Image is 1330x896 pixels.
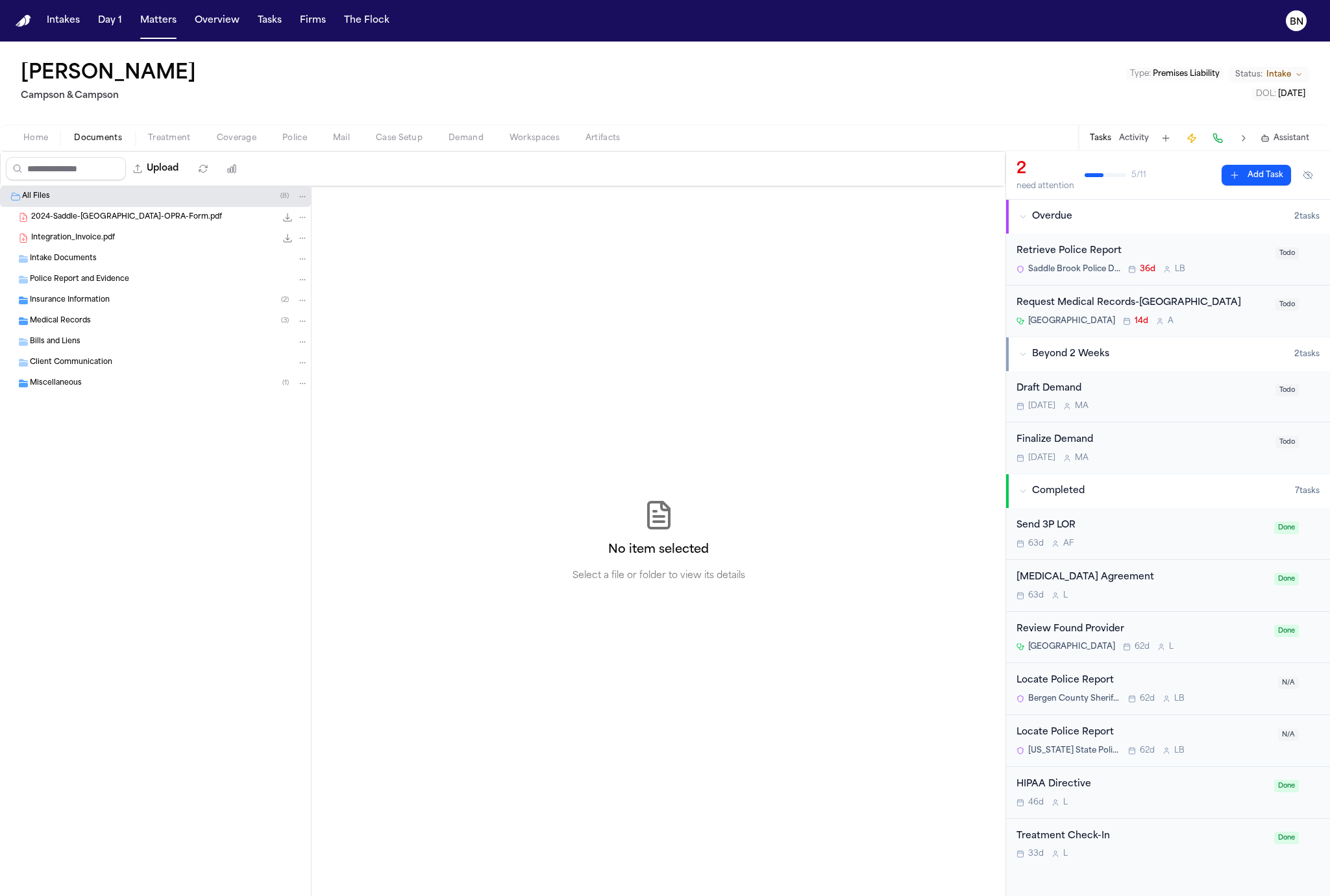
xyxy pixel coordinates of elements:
span: Done [1274,522,1299,534]
span: Status: [1235,69,1262,80]
button: Day 1 [93,9,127,32]
button: Edit DOL: 2024-06-03 [1252,88,1309,101]
span: Bills and Liens [30,337,80,348]
span: 63d [1028,590,1044,601]
span: Done [1274,780,1299,792]
a: Matters [135,9,182,32]
span: Demand [449,133,484,143]
button: Firms [295,9,331,32]
span: A F [1063,539,1074,549]
button: Download 2024-Saddle-Brook-OPRA-Form.pdf [281,211,294,224]
span: N/A [1278,677,1299,689]
span: Mail [333,133,350,143]
span: Type : [1130,70,1151,78]
button: Hide completed tasks (⌘⇧H) [1296,165,1320,186]
span: All Files [22,191,50,202]
span: Done [1274,573,1299,585]
img: Finch Logo [16,15,31,27]
div: Review Found Provider [1016,622,1266,637]
span: M A [1075,401,1089,411]
span: [DATE] [1028,401,1055,411]
span: 62d [1135,642,1150,652]
span: Home [23,133,48,143]
button: Edit matter name [21,62,196,86]
div: Finalize Demand [1016,433,1268,448]
span: Coverage [217,133,256,143]
span: Client Communication [30,357,112,369]
span: L [1063,849,1068,859]
button: The Flock [339,9,395,32]
div: Treatment Check-In [1016,829,1266,844]
span: Intake Documents [30,254,97,265]
span: Todo [1275,384,1299,396]
button: Overdue2tasks [1006,200,1330,234]
button: Tasks [1090,133,1111,143]
div: Open task: Retrieve Police Report [1006,234,1330,285]
span: Police [282,133,307,143]
button: Beyond 2 Weeks2tasks [1006,337,1330,371]
button: Add Task [1222,165,1291,186]
button: Overview [190,9,245,32]
span: Documents [74,133,122,143]
button: Edit Type: Premises Liability [1126,67,1224,80]
span: ( 8 ) [280,193,289,200]
span: [US_STATE] State Police [1028,745,1120,756]
span: Police Report and Evidence [30,274,129,285]
span: Insurance Information [30,295,110,306]
span: Premises Liability [1153,70,1220,78]
h1: [PERSON_NAME] [21,62,196,86]
p: Select a file or folder to view its details [573,570,745,583]
span: 62d [1140,745,1155,756]
span: L B [1174,694,1185,704]
span: Beyond 2 Weeks [1032,348,1109,361]
span: 63d [1028,539,1044,549]
button: Tasks [252,9,287,32]
span: Integration_Invoice.pdf [31,233,115,244]
span: Artifacts [585,133,621,143]
button: Completed7tasks [1006,474,1330,508]
span: Bergen County Sheriff's Office [1028,694,1120,704]
input: Search files [6,157,126,180]
span: Todo [1275,436,1299,448]
span: [GEOGRAPHIC_DATA] [1028,642,1115,652]
span: A [1168,316,1174,326]
button: Add Task [1157,129,1175,147]
span: Case Setup [376,133,423,143]
div: Open task: Treatment Check-In [1006,819,1330,870]
span: N/A [1278,729,1299,741]
div: Open task: Draft Demand [1006,371,1330,423]
h2: No item selected [608,541,709,559]
button: Create Immediate Task [1183,129,1201,147]
div: Open task: Send 3P LOR [1006,508,1330,560]
span: Saddle Brook Police Department [1028,264,1120,274]
span: 7 task s [1295,486,1320,496]
h2: Campson & Campson [21,88,201,104]
div: Open task: Finalize Demand [1006,422,1330,474]
span: Medical Records [30,316,91,327]
button: Make a Call [1209,129,1227,147]
span: 14d [1135,316,1148,326]
span: 46d [1028,797,1044,808]
span: L [1063,590,1068,601]
span: L B [1175,264,1185,274]
button: Assistant [1261,133,1309,143]
span: Assistant [1274,133,1309,143]
div: Open task: Locate Police Report [1006,715,1330,767]
button: Activity [1119,133,1149,143]
span: 2024-Saddle-[GEOGRAPHIC_DATA]-OPRA-Form.pdf [31,212,222,223]
span: Treatment [148,133,191,143]
div: 2 [1016,159,1074,180]
button: Intakes [42,9,85,32]
button: Download Integration_Invoice.pdf [281,232,294,245]
span: [DATE] [1028,453,1055,463]
span: Workspaces [510,133,560,143]
span: Done [1274,832,1299,844]
span: L B [1174,745,1185,756]
span: Intake [1266,69,1291,80]
div: Open task: Request Medical Records-Hackensack Medical Center [1006,285,1330,337]
a: Home [16,15,31,27]
span: ( 1 ) [282,380,289,387]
